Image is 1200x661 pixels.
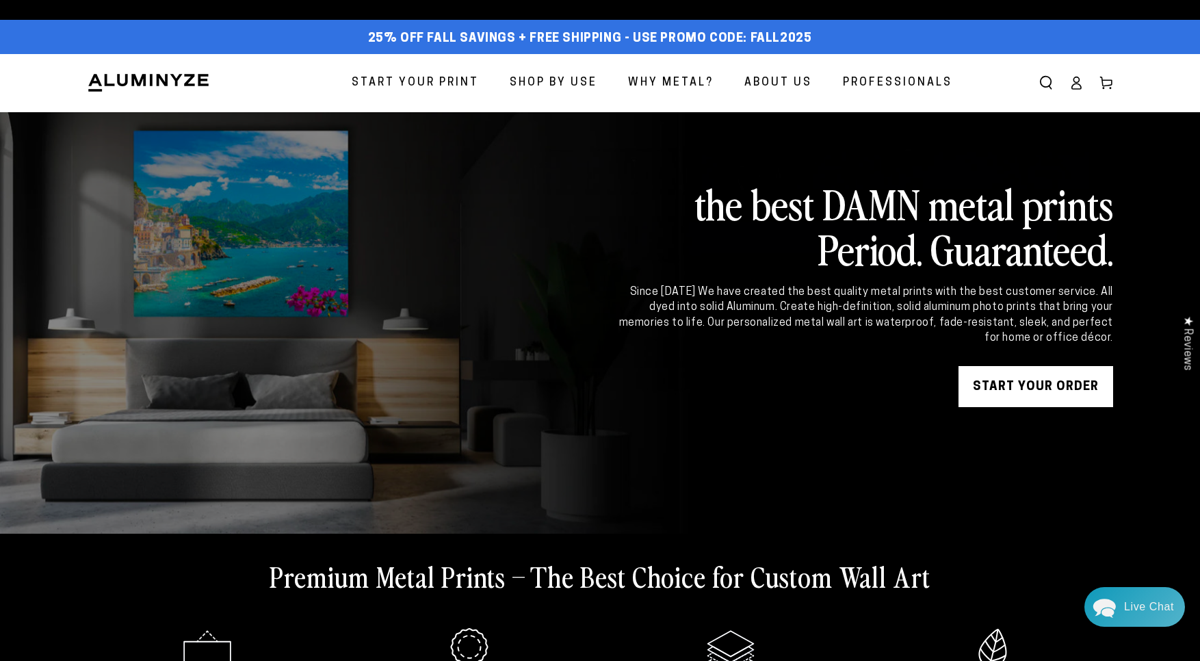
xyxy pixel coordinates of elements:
a: About Us [734,65,822,101]
div: Since [DATE] We have created the best quality metal prints with the best customer service. All dy... [616,285,1113,346]
a: Why Metal? [618,65,724,101]
div: Click to open Judge.me floating reviews tab [1174,305,1200,381]
h2: the best DAMN metal prints Period. Guaranteed. [616,181,1113,271]
a: START YOUR Order [958,366,1113,407]
span: Shop By Use [510,73,597,93]
span: 25% off FALL Savings + Free Shipping - Use Promo Code: FALL2025 [368,31,812,47]
div: Chat widget toggle [1084,587,1185,627]
summary: Search our site [1031,68,1061,98]
a: Shop By Use [499,65,608,101]
h2: Premium Metal Prints – The Best Choice for Custom Wall Art [270,558,930,594]
span: Professionals [843,73,952,93]
div: Contact Us Directly [1124,587,1174,627]
span: Why Metal? [628,73,714,93]
a: Professionals [833,65,963,101]
a: Start Your Print [341,65,489,101]
span: About Us [744,73,812,93]
span: Start Your Print [352,73,479,93]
